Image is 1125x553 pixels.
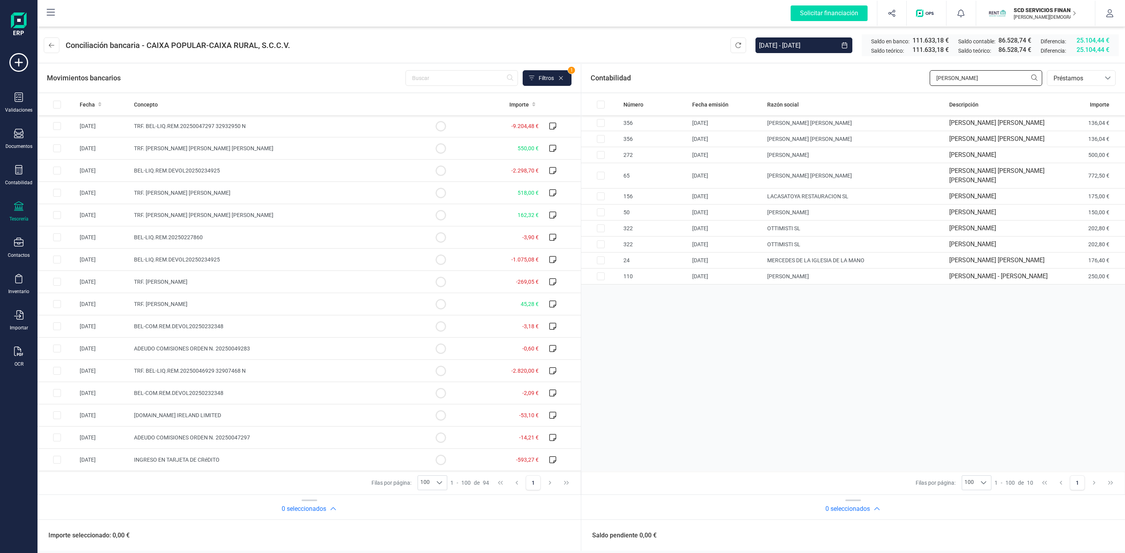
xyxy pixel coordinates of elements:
[53,101,61,108] div: All items unselected
[946,268,1055,285] td: [PERSON_NAME] - [PERSON_NAME]
[77,137,131,160] td: [DATE]
[620,204,689,220] td: 50
[689,147,764,163] td: [DATE]
[689,163,764,188] td: [DATE]
[620,115,689,131] td: 356
[10,325,28,331] div: Importar
[597,256,605,264] div: Row Selected 843133b0-9988-48ce-9be4-0cdc9c3271a1
[597,135,605,143] div: Row Selected c864b948-fb2c-4d23-8804-44c5a6b04f8a
[623,101,643,108] span: Número
[511,123,539,129] span: -9.204,48 €
[1077,36,1109,45] span: 25.104,44 €
[526,475,541,490] button: Page 1
[1055,188,1125,204] td: 175,00 €
[53,456,61,464] div: Row Selected ccf52c14-5489-41be-a42f-3c2cfe810de4
[516,279,539,285] span: -269,05 €
[946,163,1055,188] td: [PERSON_NAME] [PERSON_NAME] [PERSON_NAME]
[989,5,1006,22] img: SC
[1041,47,1066,55] span: Diferencia:
[764,147,946,163] td: [PERSON_NAME]
[483,479,489,487] span: 94
[405,70,518,86] input: Buscar
[764,220,946,236] td: OTTIMISTI SL
[791,5,868,21] div: Solicitar financiación
[134,190,230,196] span: TRF. [PERSON_NAME] [PERSON_NAME]
[620,220,689,236] td: 322
[689,268,764,285] td: [DATE]
[522,345,539,352] span: -0,60 €
[516,457,539,463] span: -593,27 €
[134,390,223,396] span: BEL-COM.REM.DEVOL20250232348
[946,236,1055,252] td: [PERSON_NAME]
[134,457,220,463] span: INGRESO EN TARJETA DE CRéDITO
[80,101,95,108] span: Fecha
[583,531,657,540] span: Saldo pendiente 0,00 €
[522,234,539,240] span: -3,90 €
[53,411,61,419] div: Row Selected 07c4ff41-843e-40b2-8c17-3a4b7a6f27ce
[53,278,61,286] div: Row Selected ba6e990c-0890-4492-aa9b-1d452ce178dc
[53,256,61,263] div: Row Selected 98f715e2-a800-496b-ba73-19869961f37c
[764,236,946,252] td: OTTIMISTI SL
[620,236,689,252] td: 322
[1014,6,1076,14] p: SCD SERVICIOS FINANCIEROS SL
[597,101,605,108] div: All items unselected
[764,163,946,188] td: [PERSON_NAME] [PERSON_NAME]
[1055,236,1125,252] td: 202,80 €
[597,240,605,248] div: Row Selected 021c3a60-db1f-4709-88ac-c8b17fc6269f
[8,288,29,295] div: Inventario
[53,211,61,219] div: Row Selected 6a0e0a9b-66c5-400e-91bd-174446b5ba90
[1027,479,1033,487] span: 10
[134,234,203,240] span: BEL-LIQ.REM.20250227860
[522,323,539,329] span: -3,18 €
[511,368,539,374] span: -2.820,00 €
[474,479,480,487] span: de
[1070,475,1085,490] button: Page 1
[781,1,877,26] button: Solicitar financiación
[958,37,995,45] span: Saldo contable:
[1103,475,1118,490] button: Last Page
[1037,475,1052,490] button: First Page
[77,315,131,338] td: [DATE]
[53,189,61,197] div: Row Selected 81c71011-bfa3-4a8d-8273-14649ebe1140
[53,144,61,152] div: Row Selected fc893c77-5456-446c-87a5-0ab15ffa7016
[559,475,574,490] button: Last Page
[134,412,221,418] span: [DOMAIN_NAME] IRELAND LIMITED
[946,252,1055,268] td: [PERSON_NAME] [PERSON_NAME]
[450,479,489,487] div: -
[916,475,991,490] div: Filas por página:
[1055,268,1125,285] td: 250,00 €
[53,322,61,330] div: Row Selected cf277541-e9a7-4b26-b18a-2c68dbf96aae
[1055,163,1125,188] td: 772,50 €
[5,107,32,113] div: Validaciones
[958,47,991,55] span: Saldo teórico:
[764,252,946,268] td: MERCEDES DE LA IGLESIA DE LA MANO
[134,145,273,151] span: TRF. [PERSON_NAME] [PERSON_NAME] [PERSON_NAME]
[543,475,557,490] button: Next Page
[995,479,998,487] span: 1
[1055,220,1125,236] td: 202,80 €
[77,271,131,293] td: [DATE]
[767,101,799,108] span: Razón social
[912,36,949,45] span: 111.633,18 €
[522,390,539,396] span: -2,09 €
[1041,37,1066,45] span: Diferencia:
[53,367,61,375] div: Row Selected 9b722a75-5be0-4063-8650-2f5ab58aa2a4
[518,145,539,151] span: 550,00 €
[53,300,61,308] div: Row Selected 707b0a4a-6319-4b3e-a525-2c43dd468d4a
[620,147,689,163] td: 272
[837,37,852,53] button: Choose Date
[871,37,909,45] span: Saldo en banco:
[134,368,246,374] span: TRF. BEL-LIQ.REM.20250046929 32907468 N
[53,434,61,441] div: Row Selected fdeb09ab-d990-42cd-aa56-3a7ef1630831
[620,163,689,188] td: 65
[518,190,539,196] span: 518,00 €
[11,12,27,37] img: Logo Finanedi
[962,476,976,490] span: 100
[1055,147,1125,163] td: 500,00 €
[53,389,61,397] div: Row Selected 43e21dd3-28d8-4772-9c25-361ad28b74d9
[946,220,1055,236] td: [PERSON_NAME]
[591,73,631,84] span: Contabilidad
[1055,131,1125,147] td: 136,04 €
[282,504,326,514] h2: 0 seleccionados
[450,479,454,487] span: 1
